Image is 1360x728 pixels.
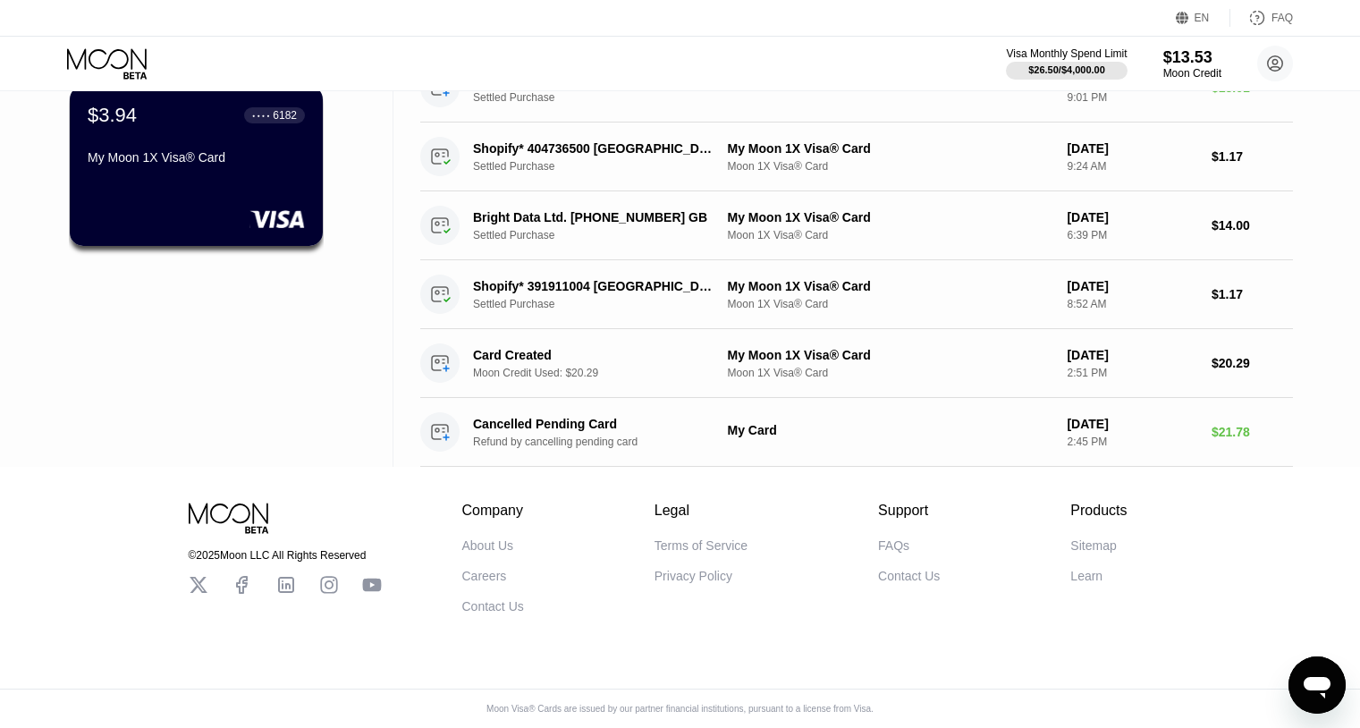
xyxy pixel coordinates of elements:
div: Privacy Policy [655,569,732,583]
div: Card CreatedMoon Credit Used: $20.29My Moon 1X Visa® CardMoon 1X Visa® Card[DATE]2:51 PM$20.29 [420,329,1293,398]
div: Contact Us [878,569,940,583]
div: $26.50 / $4,000.00 [1028,64,1105,75]
div: 2:51 PM [1067,367,1197,379]
div: 8:52 AM [1067,298,1197,310]
div: Terms of Service [655,538,748,553]
div: Moon Visa® Cards are issued by our partner financial institutions, pursuant to a license from Visa. [472,704,888,714]
div: Sitemap [1070,538,1116,553]
div: EN [1176,9,1230,27]
div: Learn [1070,569,1102,583]
div: 2:45 PM [1067,436,1197,448]
div: $3.94● ● ● ●6182My Moon 1X Visa® Card [70,86,323,246]
div: Refund by cancelling pending card [473,436,737,448]
div: Shopify* 404736500 [GEOGRAPHIC_DATA] IE [473,141,718,156]
div: Moon 1X Visa® Card [728,229,1053,241]
div: My Moon 1X Visa® Card [728,348,1053,362]
div: Shopify* 391911004 [GEOGRAPHIC_DATA] IESettled PurchaseMy Moon 1X Visa® CardMoon 1X Visa® Card[DA... [420,260,1293,329]
div: $13.53Moon Credit [1163,48,1221,80]
div: Settled Purchase [473,160,737,173]
div: Bright Data Ltd. [PHONE_NUMBER] GBSettled PurchaseMy Moon 1X Visa® CardMoon 1X Visa® Card[DATE]6:... [420,191,1293,260]
div: 6:39 PM [1067,229,1197,241]
div: [DATE] [1067,348,1197,362]
div: Cancelled Pending CardRefund by cancelling pending cardMy Card[DATE]2:45 PM$21.78 [420,398,1293,467]
div: Moon 1X Visa® Card [728,298,1053,310]
div: Moon 1X Visa® Card [728,367,1053,379]
div: Card Created [473,348,718,362]
div: About Us [462,538,514,553]
div: My Moon 1X Visa® Card [88,150,305,165]
div: Products [1070,503,1127,519]
div: FAQs [878,538,909,553]
div: Settled Purchase [473,91,737,104]
div: Support [878,503,940,519]
div: $13.53 [1163,48,1221,67]
div: My Moon 1X Visa® Card [728,210,1053,224]
div: Careers [462,569,507,583]
div: $21.78 [1212,425,1293,439]
div: EN [1195,12,1210,24]
div: 9:24 AM [1067,160,1197,173]
div: Moon 1X Visa® Card [728,160,1053,173]
div: Moon Credit Used: $20.29 [473,367,737,379]
div: Moon Credit [1163,67,1221,80]
div: FAQ [1230,9,1293,27]
div: Shopify* 404736500 [GEOGRAPHIC_DATA] IESettled PurchaseMy Moon 1X Visa® CardMoon 1X Visa® Card[DA... [420,123,1293,191]
div: Visa Monthly Spend Limit$26.50/$4,000.00 [1006,47,1127,80]
div: Contact Us [462,599,524,614]
div: Shopify* 391911004 [GEOGRAPHIC_DATA] IE [473,279,718,293]
div: $14.00 [1212,218,1293,233]
div: FAQ [1271,12,1293,24]
div: [DATE] [1067,141,1197,156]
div: Bright Data Ltd. [PHONE_NUMBER] GB [473,210,718,224]
div: [DATE] [1067,279,1197,293]
div: Legal [655,503,748,519]
iframe: Button to launch messaging window, conversation in progress [1288,656,1346,714]
div: $1.17 [1212,287,1293,301]
div: Company [462,503,524,519]
div: Cancelled Pending Card [473,417,718,431]
div: [DATE] [1067,417,1197,431]
div: My Card [728,423,1053,437]
div: $20.29 [1212,356,1293,370]
div: My Moon 1X Visa® Card [728,279,1053,293]
div: 9:01 PM [1067,91,1197,104]
div: Settled Purchase [473,229,737,241]
div: $3.94 [88,104,137,127]
div: 6182 [273,109,297,122]
div: Settled Purchase [473,298,737,310]
div: [DATE] [1067,210,1197,224]
div: © 2025 Moon LLC All Rights Reserved [189,549,382,562]
div: My Moon 1X Visa® Card [728,141,1053,156]
div: ● ● ● ● [252,113,270,118]
div: Visa Monthly Spend Limit [1006,47,1127,60]
div: $1.17 [1212,149,1293,164]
